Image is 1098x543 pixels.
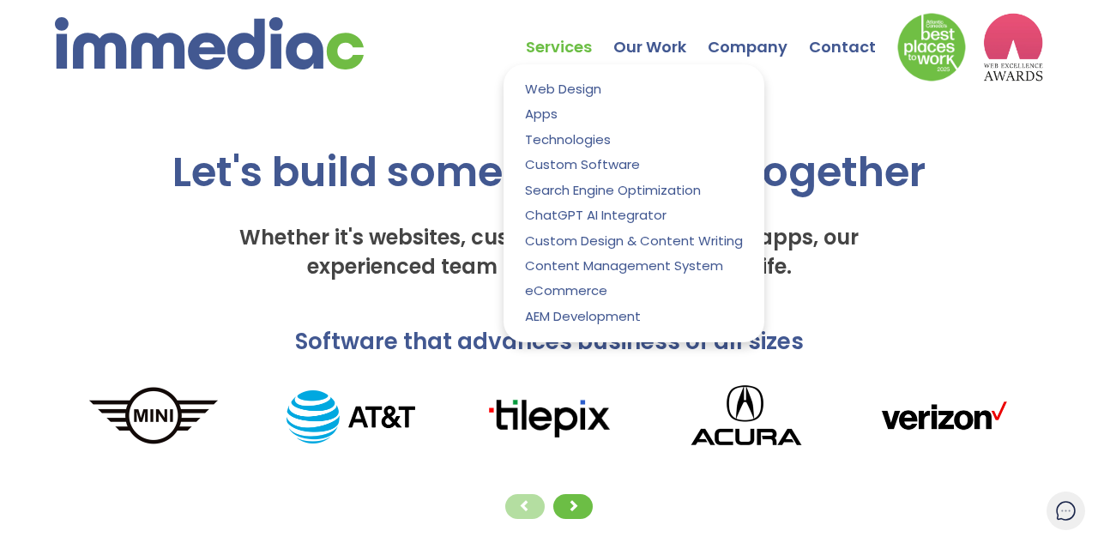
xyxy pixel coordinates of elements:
a: Apps [516,102,751,125]
a: Technologies [516,128,751,151]
span: Whether it's websites, custom software or mobile apps, our experienced team can bring your vision... [239,223,859,281]
a: Contact [809,4,897,64]
a: Content Management System [516,254,751,277]
span: Software that advances business of all sizes [295,326,804,357]
a: Custom Software [516,153,751,176]
a: Services [526,4,613,64]
a: ChatGPT AI Integrator [516,203,751,226]
a: Company [708,4,809,64]
a: Our Work [613,4,708,64]
img: verizonLogo.png [845,394,1042,440]
img: Down [897,13,966,81]
a: Custom Design & Content Writing [516,229,751,252]
img: Acura_logo.png [648,374,845,460]
img: MINI_logo.png [55,384,252,449]
img: tilepixLogo.png [449,394,647,440]
img: immediac [55,17,364,69]
a: Web Design [516,77,751,100]
span: Let's build something great together [172,143,926,201]
a: AEM Development [516,305,751,328]
img: logo2_wea_nobg.webp [983,13,1043,81]
a: eCommerce [516,279,751,302]
a: Search Engine Optimization [516,178,751,202]
img: AT%26T_logo.png [252,390,449,443]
